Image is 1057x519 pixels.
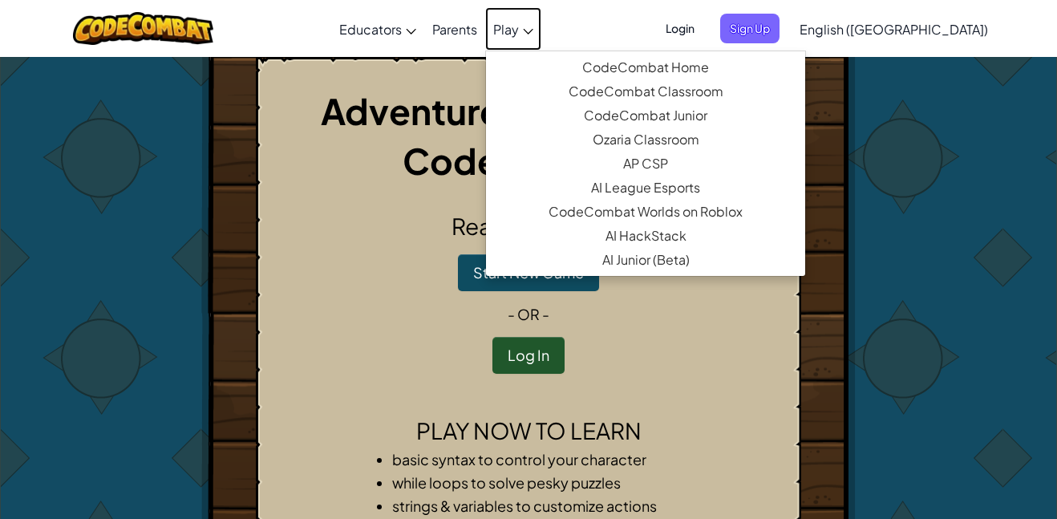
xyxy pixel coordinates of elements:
li: strings & variables to customize actions [392,494,697,517]
span: - [540,305,549,323]
span: or [517,305,540,323]
a: Ozaria ClassroomAn enchanting narrative coding adventure that establishes the fundamentals of com... [486,128,805,152]
a: AP CSPEndorsed by the College Board, our AP CSP curriculum provides game-based and turnkey tools ... [486,152,805,176]
a: AI Junior (Beta)Introduces multimodal generative AI in a simple and intuitive platform designed s... [486,248,805,272]
button: Login [656,14,704,43]
button: Log In [492,337,565,374]
a: Parents [424,7,485,51]
span: - [508,305,517,323]
li: basic syntax to control your character [392,448,697,471]
h1: Adventurer, welcome to CodeCombat! [269,86,788,185]
span: English ([GEOGRAPHIC_DATA]) [800,21,988,38]
button: Start New Game [458,254,599,291]
h2: Ready to play? [269,209,788,243]
a: CodeCombat HomeWith access to all 530 levels and exclusive features like pets, premium only items... [486,55,805,79]
a: CodeCombat Worlds on RobloxThis MMORPG teaches Lua coding and provides a real-world platform to c... [486,200,805,224]
a: CodeCombat JuniorOur flagship K-5 curriculum features a progression of learning levels that teach... [486,103,805,128]
h2: Play now to learn [269,414,788,448]
button: Sign Up [720,14,780,43]
span: Educators [339,21,402,38]
a: Play [485,7,541,51]
a: English ([GEOGRAPHIC_DATA]) [792,7,996,51]
li: while loops to solve pesky puzzles [392,471,697,494]
a: AI League EsportsAn epic competitive coding esports platform that encourages creative programming... [486,176,805,200]
a: CodeCombat Classroom [486,79,805,103]
a: AI HackStackThe first generative AI companion tool specifically crafted for those new to AI with ... [486,224,805,248]
a: Educators [331,7,424,51]
img: CodeCombat logo [73,12,213,45]
span: Play [493,21,519,38]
